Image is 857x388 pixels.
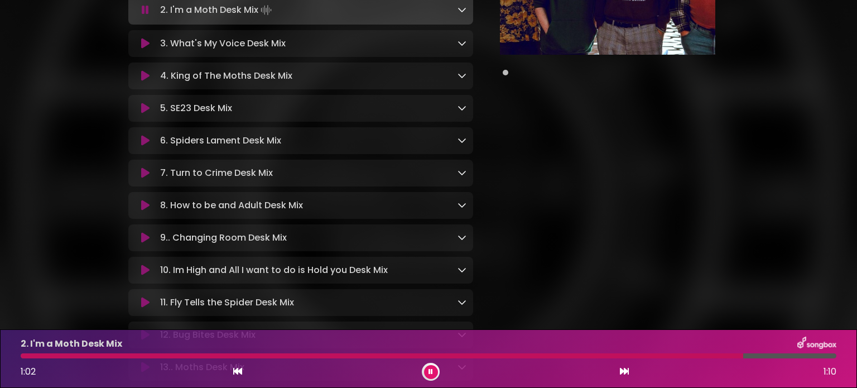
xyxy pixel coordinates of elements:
span: 1:02 [21,365,36,378]
p: 9.. Changing Room Desk Mix [160,231,287,245]
p: 2. I'm a Moth Desk Mix [21,337,122,351]
img: waveform4.gif [258,2,274,18]
span: 1:10 [824,365,836,379]
p: 3. What's My Voice Desk Mix [160,37,286,50]
p: 7. Turn to Crime Desk Mix [160,166,273,180]
p: 5. SE23 Desk Mix [160,102,232,115]
p: 11. Fly Tells the Spider Desk Mix [160,296,294,309]
img: songbox-logo-white.png [797,337,836,351]
p: 10. Im High and All I want to do is Hold you Desk Mix [160,264,388,277]
p: 12. Bug Bites Desk Mix [160,328,256,342]
p: 6. Spiders Lament Desk Mix [160,134,281,147]
p: 2. I'm a Moth Desk Mix [160,2,274,18]
p: 8. How to be and Adult Desk Mix [160,199,303,212]
p: 4. King of The Moths Desk Mix [160,69,292,83]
